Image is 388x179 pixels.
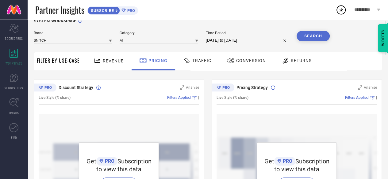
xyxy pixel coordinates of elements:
span: WORKSPACE [6,61,22,65]
span: Filters Applied [345,95,369,100]
span: SUBSCRIBE [88,8,116,13]
span: Pricing Strategy [236,85,268,90]
span: Filters Applied [167,95,191,100]
span: Analyse [186,85,199,90]
span: Category [120,31,198,35]
div: Premium [212,84,234,93]
span: Traffic [192,58,211,63]
a: SUBSCRIBEPRO [87,5,138,15]
div: Open download list [336,4,347,15]
span: SCORECARDS [5,36,23,41]
span: PRO [281,158,292,164]
svg: Zoom [180,85,184,90]
span: Live Style (% share) [217,95,248,100]
svg: Zoom [358,85,362,90]
span: PRO [103,158,114,164]
span: SYSTEM WORKSPACE [34,18,76,23]
span: | [198,95,199,100]
span: Get [86,158,96,165]
span: Brand [34,31,112,35]
span: Subscription [295,158,329,165]
span: Pricing [148,58,167,63]
span: Filter By Use-Case [37,57,80,64]
span: to view this data [274,166,319,173]
span: SUGGESTIONS [5,86,23,90]
span: Discount Strategy [59,85,93,90]
span: Time Period [206,31,289,35]
span: Conversion [236,58,266,63]
span: to view this data [96,166,141,173]
span: Get [264,158,274,165]
div: Premium [34,84,56,93]
span: PRO [126,8,135,13]
span: FWD [11,135,17,140]
span: Returns [291,58,312,63]
span: Subscription [117,158,152,165]
button: Search [297,31,330,41]
span: Partner Insights [35,4,84,16]
span: Revenue [103,58,124,63]
span: Live Style (% share) [39,95,71,100]
span: Analyse [364,85,377,90]
input: Select time period [206,37,289,44]
span: TRENDS [9,110,19,115]
span: | [376,95,377,100]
